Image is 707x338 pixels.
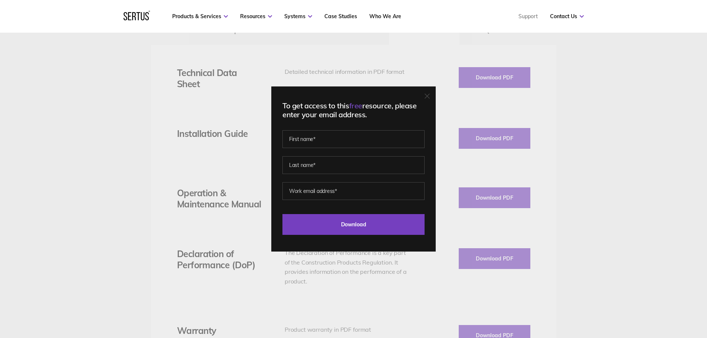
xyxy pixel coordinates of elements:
a: Case Studies [324,13,357,20]
input: Last name* [282,156,425,174]
a: Systems [284,13,312,20]
a: Support [518,13,538,20]
input: Download [282,214,425,235]
input: First name* [282,130,425,148]
a: Contact Us [550,13,584,20]
div: To get access to this resource, please enter your email address. [282,101,425,119]
input: Work email address* [282,182,425,200]
iframe: Chat Widget [573,252,707,338]
a: Resources [240,13,272,20]
a: Products & Services [172,13,228,20]
a: Who We Are [369,13,401,20]
span: free [349,101,362,110]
